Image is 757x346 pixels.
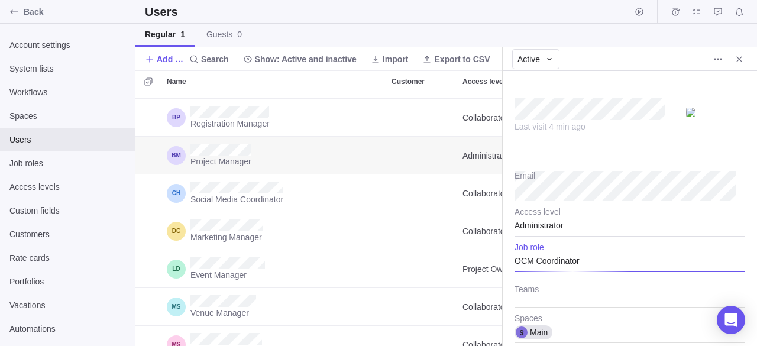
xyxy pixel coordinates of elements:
div: Name [162,288,387,326]
div: Last visit 4 min ago [515,121,674,132]
span: Import [383,53,409,65]
div: Briti Mazumder [686,83,745,142]
span: Regular [145,28,185,40]
span: Export to CSV [418,51,494,67]
a: My assignments [688,9,705,18]
a: Approval requests [710,9,726,18]
div: Access level [458,212,529,250]
span: Add user [145,51,185,67]
div: Collaborator [458,212,529,250]
div: Name [162,137,387,174]
span: 1 [180,30,185,39]
div: Open Intercom Messenger [717,306,745,334]
div: Administrator [458,137,529,174]
span: Social Media Coordinator [190,193,283,205]
span: Users [9,134,125,145]
span: System lists [9,63,125,75]
span: Event Manager [190,269,265,281]
div: Name [162,71,387,92]
div: Customer [387,137,458,174]
span: Name [167,76,186,88]
div: Name [162,99,387,137]
a: Notifications [731,9,748,18]
div: Customer [387,212,458,250]
span: Registration Manager [190,118,270,130]
div: Collaborator [458,174,529,212]
div: Name [162,250,387,288]
div: Access level [458,99,529,137]
span: Add user [157,53,185,65]
span: Search [185,51,234,67]
span: Time logs [667,4,684,20]
span: Automations [9,323,125,335]
div: Collaborator [458,288,529,325]
span: Guests [206,28,242,40]
span: Close [731,51,748,67]
span: Project Owner [462,263,515,275]
span: My assignments [688,4,705,20]
div: Customer [387,71,458,92]
span: Collaborator [462,112,507,124]
div: Access level [458,137,529,174]
span: Spaces [9,110,125,122]
span: Notifications [731,4,748,20]
div: Project Owner [458,250,529,287]
span: Search [201,53,229,65]
span: Portfolios [9,276,125,287]
span: Collaborator [462,225,507,237]
span: Collaborator [462,301,507,313]
h2: Users [145,4,180,20]
span: Collaborator [462,187,507,199]
img: UserAvatar [686,108,745,117]
div: Access level [458,71,529,92]
div: Access level [458,288,529,326]
a: Guests0 [197,24,251,47]
span: Start timer [631,4,648,20]
div: OCM Coordinator [515,242,745,272]
span: Selection mode [140,73,157,90]
div: Name [162,212,387,250]
span: Workflows [9,86,125,98]
a: Time logs [667,9,684,18]
div: Access level [458,250,529,288]
div: Access level [458,174,529,212]
span: Project Manager [190,156,251,167]
span: Job roles [9,157,125,169]
span: Rate cards [9,252,125,264]
div: Customer [387,250,458,288]
span: Import [366,51,413,67]
span: Main [530,326,548,338]
span: Active [517,53,540,65]
span: Custom fields [9,205,125,216]
span: 0 [237,30,242,39]
a: Regular1 [135,24,195,47]
span: More actions [710,51,726,67]
span: Administrator [462,150,511,161]
span: Access level [462,76,505,88]
span: Export to CSV [434,53,490,65]
span: Account settings [9,39,125,51]
span: Access levels [9,181,125,193]
span: Show: Active and inactive [255,53,357,65]
div: Collaborator [458,99,529,136]
div: Customer [387,288,458,326]
span: Vacations [9,299,125,311]
span: Back [24,6,130,18]
div: Customer [387,99,458,137]
span: Show: Active and inactive [238,51,361,67]
span: Approval requests [710,4,726,20]
span: Venue Manager [190,307,256,319]
div: Customer [387,174,458,212]
span: Customer [392,76,425,88]
span: Marketing Manager [190,231,263,243]
div: Administrator [515,207,745,237]
span: Customers [9,228,125,240]
div: Name [162,174,387,212]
